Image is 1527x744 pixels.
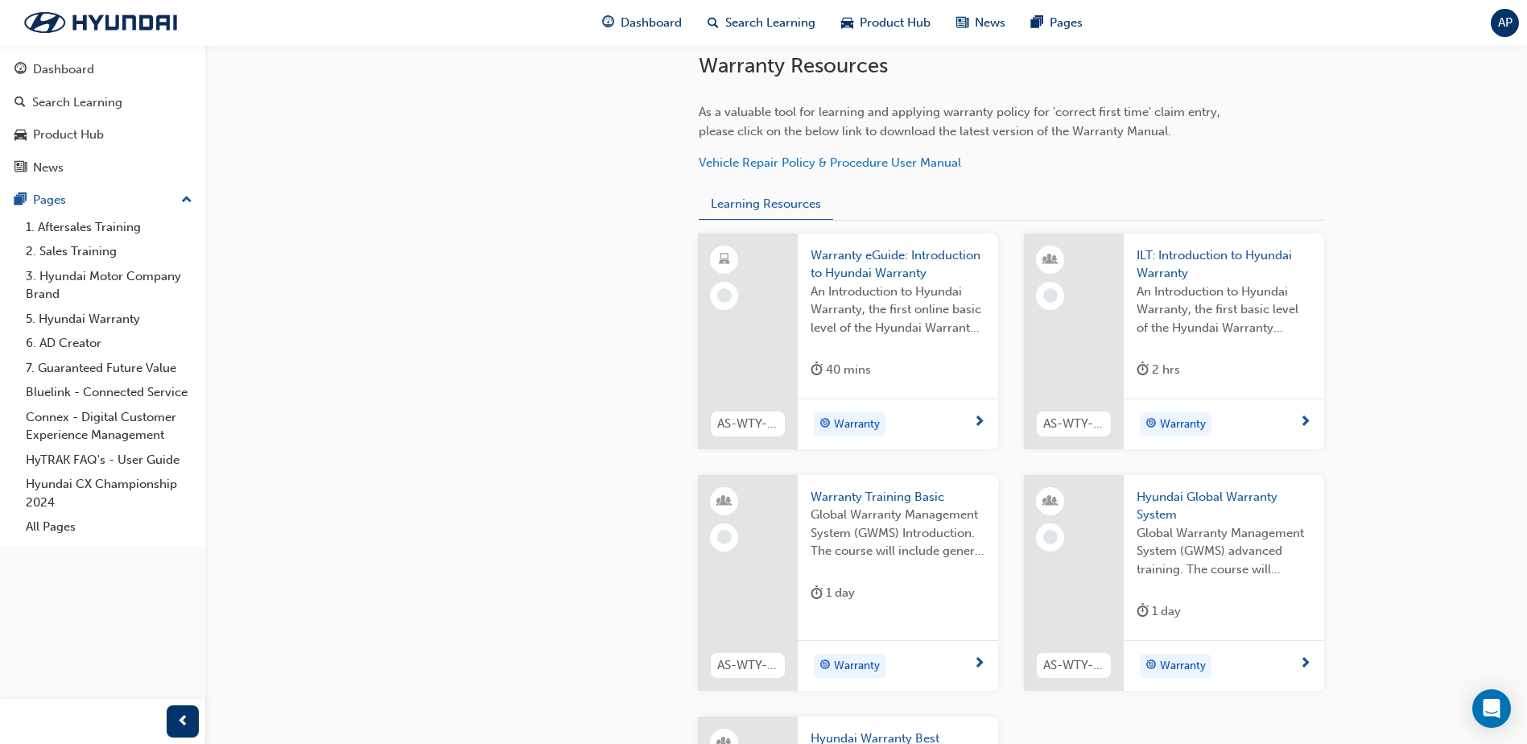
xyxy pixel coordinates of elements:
[717,288,732,303] span: learningRecordVerb_NONE-icon
[1045,250,1056,271] span: learningResourceType_INSTRUCTOR_LED-icon
[811,360,871,380] div: 40 mins
[699,53,888,78] span: Warranty Resources
[1043,656,1104,675] span: AS-WTY-L2
[973,415,985,430] span: next-icon
[975,14,1005,32] span: News
[1137,360,1180,380] div: 2 hrs
[1043,288,1058,303] span: learningRecordVerb_NONE-icon
[19,448,199,473] a: HyTRAK FAQ's - User Guide
[1491,9,1519,37] button: AP
[1137,283,1311,337] span: An Introduction to Hyundai Warranty, the first basic level of the Hyundai Warranty Administrator ...
[6,185,199,215] button: Pages
[1050,14,1083,32] span: Pages
[717,656,778,675] span: AS-WTY-L1
[834,657,880,676] span: Warranty
[621,14,682,32] span: Dashboard
[1031,13,1043,33] span: pages-icon
[19,515,199,539] a: All Pages
[14,128,27,143] span: car-icon
[1145,414,1157,435] span: target-icon
[1137,488,1311,524] span: Hyundai Global Warranty System
[811,583,823,603] span: duration-icon
[6,153,199,183] a: News
[6,52,199,185] button: DashboardSearch LearningProduct HubNews
[6,88,199,118] a: Search Learning
[1137,246,1311,283] span: ILT: Introduction to Hyundai Warranty
[695,6,828,39] a: search-iconSearch Learning
[14,193,27,208] span: pages-icon
[973,657,985,672] span: next-icon
[19,239,199,264] a: 2. Sales Training
[1137,601,1181,622] div: 1 day
[699,155,961,170] a: Vehicle Repair Policy & Procedure User Manual
[811,283,985,337] span: An Introduction to Hyundai Warranty, the first online basic level of the Hyundai Warranty Adminis...
[1472,689,1511,728] div: Open Intercom Messenger
[719,491,730,512] span: learningResourceType_INSTRUCTOR_LED-icon
[589,6,695,39] a: guage-iconDashboard
[33,126,104,144] div: Product Hub
[699,188,833,220] button: Learning Resources
[32,93,122,112] div: Search Learning
[811,488,985,506] span: Warranty Training Basic
[811,246,985,283] span: Warranty eGuide: Introduction to Hyundai Warranty
[14,63,27,77] span: guage-icon
[699,105,1224,138] span: As a valuable tool for learning and applying warranty policy for 'correct first time' claim entry...
[717,530,732,544] span: learningRecordVerb_NONE-icon
[1160,415,1206,434] span: Warranty
[19,331,199,356] a: 6. AD Creator
[1498,14,1513,32] span: AP
[1043,415,1104,433] span: AS-WTY-L1-INTW
[33,60,94,79] div: Dashboard
[811,506,985,560] span: Global Warranty Management System (GWMS) Introduction. The course will include general informatio...
[811,583,855,603] div: 1 day
[860,14,931,32] span: Product Hub
[1024,234,1324,449] a: AS-WTY-L1-INTWILT: Introduction to Hyundai WarrantyAn Introduction to Hyundai Warranty, the first...
[841,13,853,33] span: car-icon
[14,96,26,110] span: search-icon
[811,360,823,380] span: duration-icon
[1137,601,1149,622] span: duration-icon
[1045,491,1056,512] span: learningResourceType_INSTRUCTOR_LED-icon
[828,6,943,39] a: car-iconProduct Hub
[177,712,189,732] span: prev-icon
[956,13,968,33] span: news-icon
[698,475,998,691] a: AS-WTY-L1Warranty Training BasicGlobal Warranty Management System (GWMS) Introduction. The course...
[19,380,199,405] a: Bluelink - Connected Service
[1299,657,1311,672] span: next-icon
[19,472,199,515] a: Hyundai CX Championship 2024
[819,414,831,435] span: target-icon
[8,6,193,39] img: Trak
[943,6,1018,39] a: news-iconNews
[698,234,998,449] a: AS-WTY-L1-INTWEWarranty eGuide: Introduction to Hyundai WarrantyAn Introduction to Hyundai Warran...
[819,655,831,676] span: target-icon
[1137,360,1149,380] span: duration-icon
[33,159,64,177] div: News
[6,120,199,150] a: Product Hub
[719,250,730,271] span: learningResourceType_ELEARNING-icon
[19,405,199,448] a: Connex - Digital Customer Experience Management
[1018,6,1096,39] a: pages-iconPages
[602,13,614,33] span: guage-icon
[834,415,880,434] span: Warranty
[1043,530,1058,544] span: learningRecordVerb_NONE-icon
[1137,524,1311,579] span: Global Warranty Management System (GWMS) advanced training. The course will include general infor...
[19,307,199,332] a: 5. Hyundai Warranty
[19,215,199,240] a: 1. Aftersales Training
[717,415,778,433] span: AS-WTY-L1-INTWE
[1160,657,1206,676] span: Warranty
[14,161,27,176] span: news-icon
[33,191,66,209] div: Pages
[6,55,199,85] a: Dashboard
[708,13,719,33] span: search-icon
[19,356,199,381] a: 7. Guaranteed Future Value
[725,14,815,32] span: Search Learning
[19,264,199,307] a: 3. Hyundai Motor Company Brand
[1145,655,1157,676] span: target-icon
[1299,415,1311,430] span: next-icon
[181,190,192,211] span: up-icon
[1024,475,1324,691] a: AS-WTY-L2Hyundai Global Warranty SystemGlobal Warranty Management System (GWMS) advanced training...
